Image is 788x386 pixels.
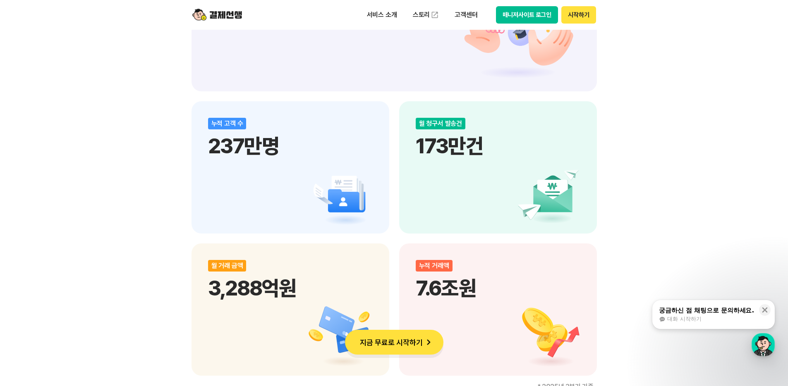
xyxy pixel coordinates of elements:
[416,133,580,158] p: 173만건
[407,7,445,23] a: 스토리
[345,330,443,355] button: 지금 무료로 시작하기
[416,118,466,129] div: 월 청구서 발송건
[208,260,247,272] div: 월 거래 금액
[416,260,453,272] div: 누적 거래액
[208,118,247,129] div: 누적 고객 수
[561,6,596,24] button: 시작하기
[76,275,86,281] span: 대화
[2,262,55,283] a: 홈
[208,133,373,158] p: 237만명
[107,262,159,283] a: 설정
[423,336,434,348] img: 화살표 아이콘
[55,262,107,283] a: 대화
[26,274,31,281] span: 홈
[192,7,242,23] img: logo
[416,276,580,300] p: 7.6조원
[208,276,373,300] p: 3,288억원
[431,11,439,19] img: 외부 도메인 오픈
[496,6,558,24] button: 매니저사이트 로그인
[128,274,138,281] span: 설정
[361,7,403,22] p: 서비스 소개
[449,7,483,22] p: 고객센터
